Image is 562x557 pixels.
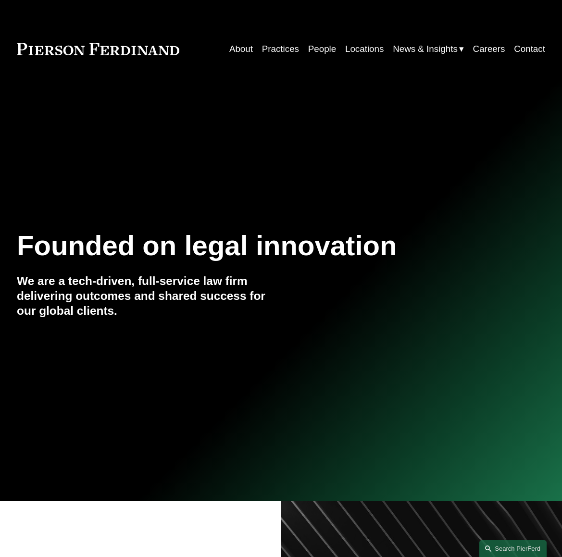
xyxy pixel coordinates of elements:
a: folder dropdown [393,40,464,58]
a: Search this site [479,540,547,557]
a: Careers [473,40,505,58]
a: Locations [345,40,384,58]
a: Contact [514,40,545,58]
h1: Founded on legal innovation [17,230,457,261]
h4: We are a tech-driven, full-service law firm delivering outcomes and shared success for our global... [17,274,281,319]
a: Practices [262,40,299,58]
span: News & Insights [393,41,458,57]
a: People [308,40,337,58]
a: About [229,40,253,58]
